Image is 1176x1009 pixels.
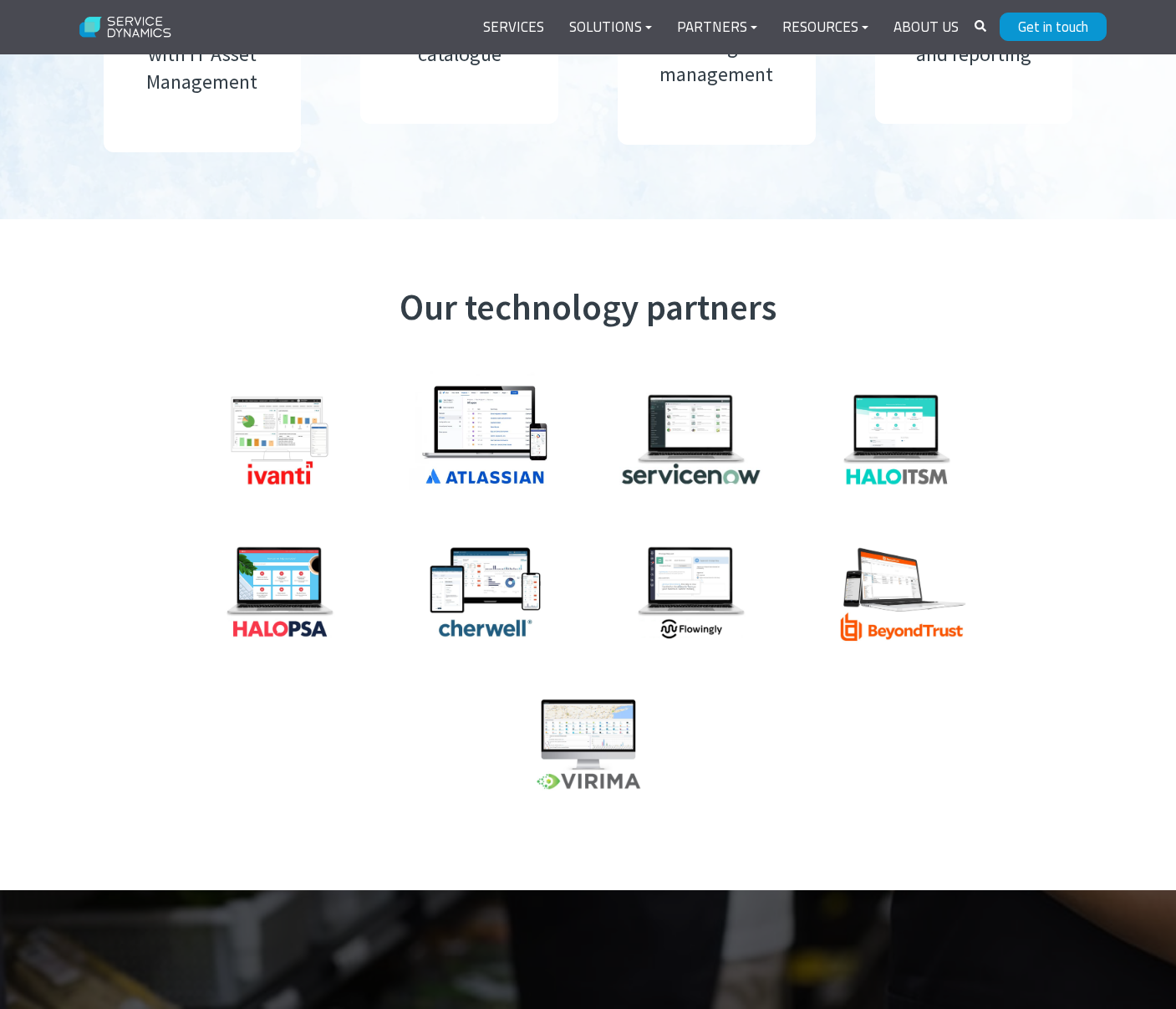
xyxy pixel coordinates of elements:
[87,286,1090,330] h2: Our technology partners
[608,536,775,648] img: Flowingly logo with screenshot
[770,8,881,48] a: Resources
[402,536,569,648] img: Cherwell logo with screenshot
[471,8,971,48] div: Navigation Menu
[608,384,775,495] img: ServiceNow logo
[881,8,971,48] a: About Us
[196,384,364,495] img: Ivanti logo with screenshot
[813,536,980,648] img: beyond-trust-screenshot
[557,8,664,48] a: Solutions
[813,384,980,495] img: HaloITSM logo with screenshot
[471,8,557,48] a: Services
[664,8,770,48] a: Partners
[505,689,672,800] img: Virima-logo-screenshot
[402,366,569,495] img: Atlassian_screenshot-1
[1000,13,1107,41] a: Get in touch
[196,536,364,648] img: HaloPSA logo with screenshot
[70,6,181,49] img: Service Dynamics Logo - White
